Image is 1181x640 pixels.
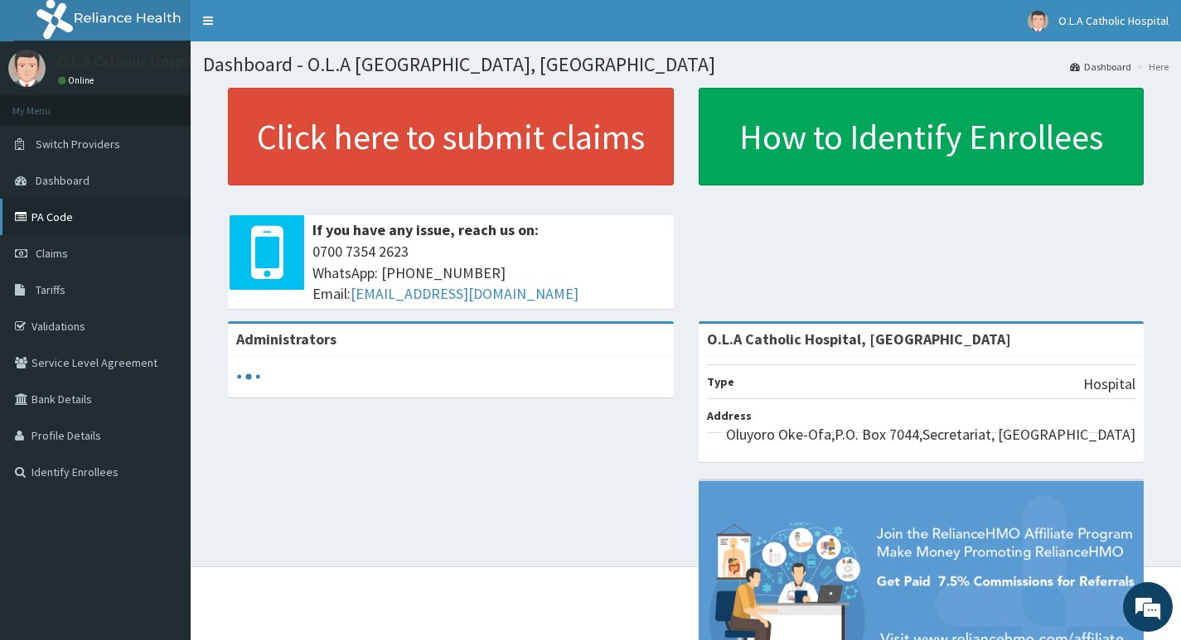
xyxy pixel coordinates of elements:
[707,408,752,423] b: Address
[707,330,1011,349] strong: O.L.A Catholic Hospital, [GEOGRAPHIC_DATA]
[726,424,1135,445] p: Oluyoro Oke-Ofa,P.O. Box 7044,Secretariat, [GEOGRAPHIC_DATA]
[58,75,98,86] a: Online
[58,54,206,69] p: O.L.A Catholic Hospital
[707,374,734,389] b: Type
[351,284,578,303] a: [EMAIL_ADDRESS][DOMAIN_NAME]
[1133,60,1169,74] li: Here
[1058,13,1169,28] span: O.L.A Catholic Hospital
[312,241,666,305] span: 0700 7354 2623 WhatsApp: [PHONE_NUMBER] Email:
[228,88,674,185] a: Click here to submit claims
[312,220,539,239] b: If you have any issue, reach us on:
[36,137,120,152] span: Switch Providers
[1070,60,1131,74] a: Dashboard
[1028,11,1048,31] img: User Image
[1083,373,1135,395] p: Hospital
[699,88,1145,185] a: How to Identify Enrollees
[203,54,1169,75] h1: Dashboard - O.L.A [GEOGRAPHIC_DATA], [GEOGRAPHIC_DATA]
[36,173,90,188] span: Dashboard
[36,282,65,297] span: Tariffs
[8,50,46,87] img: User Image
[236,364,261,389] svg: audio-loading
[36,246,68,261] span: Claims
[236,330,336,349] b: Administrators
